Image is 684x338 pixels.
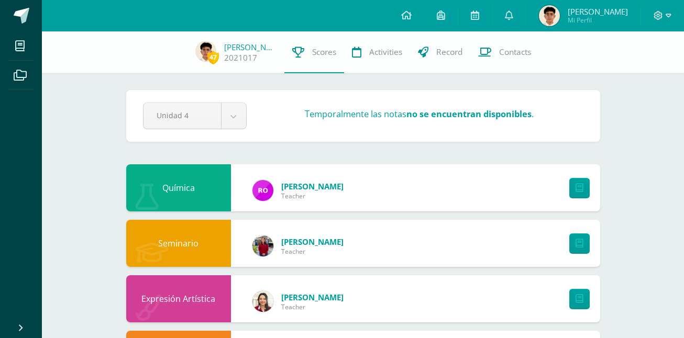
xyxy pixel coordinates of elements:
[305,108,534,120] h3: Temporalmente las notas .
[252,180,273,201] img: 08228f36aa425246ac1f75ab91e507c5.png
[157,103,208,128] span: Unidad 4
[281,236,344,247] a: [PERSON_NAME]
[281,292,344,302] a: [PERSON_NAME]
[284,31,344,73] a: Scores
[568,6,628,17] span: [PERSON_NAME]
[281,247,344,256] span: Teacher
[195,41,216,62] img: fa1f7fca692f2d9304f42208ced13b82.png
[470,31,539,73] a: Contacts
[406,108,532,120] strong: no se encuentran disponibles
[126,220,231,267] div: Seminario
[252,235,273,256] img: e1f0730b59be0d440f55fb027c9eff26.png
[369,47,402,58] span: Activities
[436,47,462,58] span: Record
[224,42,277,52] a: [PERSON_NAME]
[281,302,344,311] span: Teacher
[499,47,531,58] span: Contacts
[207,51,219,64] span: 47
[312,47,336,58] span: Scores
[252,291,273,312] img: 08cdfe488ee6e762f49c3a355c2599e7.png
[539,5,560,26] img: fa1f7fca692f2d9304f42208ced13b82.png
[224,52,257,63] a: 2021017
[126,275,231,322] div: Expresión Artística
[281,191,344,200] span: Teacher
[344,31,410,73] a: Activities
[144,103,246,129] a: Unidad 4
[568,16,628,25] span: Mi Perfil
[281,181,344,191] a: [PERSON_NAME]
[410,31,470,73] a: Record
[126,164,231,211] div: Química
